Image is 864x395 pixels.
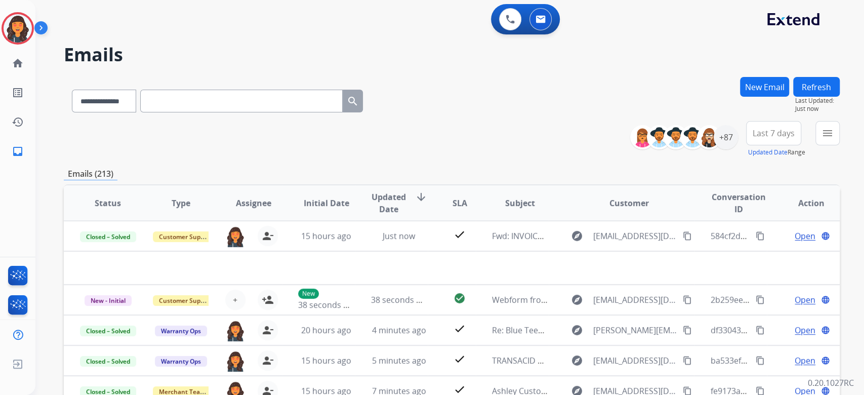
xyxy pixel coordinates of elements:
[415,191,427,203] mat-icon: arrow_downward
[756,326,765,335] mat-icon: content_copy
[593,354,677,367] span: [EMAIL_ADDRESS][DOMAIN_NAME]
[155,326,207,336] span: Warranty Ops
[767,185,840,221] th: Action
[710,294,864,305] span: 2b259ee7-7262-41ec-9308-0857481626fa
[347,95,359,107] mat-icon: search
[795,294,815,306] span: Open
[262,324,274,336] mat-icon: person_remove
[225,290,245,310] button: +
[609,197,649,209] span: Customer
[155,356,207,367] span: Warranty Ops
[172,197,190,209] span: Type
[795,230,815,242] span: Open
[301,325,351,336] span: 20 hours ago
[298,299,357,310] span: 38 seconds ago
[821,127,834,139] mat-icon: menu
[753,131,795,135] span: Last 7 days
[225,320,245,341] img: agent-avatar
[262,230,274,242] mat-icon: person_remove
[492,294,721,305] span: Webform from [EMAIL_ADDRESS][DOMAIN_NAME] on [DATE]
[454,353,466,365] mat-icon: check
[4,14,32,43] img: avatar
[12,145,24,157] mat-icon: inbox
[153,231,219,242] span: Customer Support
[233,294,237,306] span: +
[740,77,789,97] button: New Email
[795,354,815,367] span: Open
[454,228,466,241] mat-icon: check
[153,295,219,306] span: Customer Support
[225,226,245,247] img: agent-avatar
[808,377,854,389] p: 0.20.1027RC
[795,105,840,113] span: Just now
[371,191,407,215] span: Updated Date
[571,324,583,336] mat-icon: explore
[492,325,619,336] span: Re: Blue Tees Golf - denied claims
[454,323,466,335] mat-icon: check
[372,355,426,366] span: 5 minutes ago
[12,87,24,99] mat-icon: list_alt
[452,197,467,209] span: SLA
[746,121,801,145] button: Last 7 days
[505,197,535,209] span: Subject
[492,230,565,242] span: Fwd: INVOICE COPY
[793,77,840,97] button: Refresh
[12,57,24,69] mat-icon: home
[492,355,649,366] span: TRANSACID 047D183294 [PERSON_NAME]
[372,325,426,336] span: 4 minutes ago
[80,326,136,336] span: Closed – Solved
[301,355,351,366] span: 15 hours ago
[225,350,245,372] img: agent-avatar
[593,230,677,242] span: [EMAIL_ADDRESS][DOMAIN_NAME]
[593,324,677,336] span: [PERSON_NAME][EMAIL_ADDRESS][PERSON_NAME][DOMAIN_NAME]
[64,168,117,180] p: Emails (213)
[795,324,815,336] span: Open
[756,231,765,241] mat-icon: content_copy
[262,354,274,367] mat-icon: person_remove
[454,292,466,304] mat-icon: check_circle
[303,197,349,209] span: Initial Date
[821,231,830,241] mat-icon: language
[748,148,805,156] span: Range
[795,97,840,105] span: Last Updated:
[80,356,136,367] span: Closed – Solved
[756,356,765,365] mat-icon: content_copy
[80,231,136,242] span: Closed – Solved
[748,148,788,156] button: Updated Date
[683,356,692,365] mat-icon: content_copy
[683,231,692,241] mat-icon: content_copy
[683,326,692,335] mat-icon: content_copy
[95,197,121,209] span: Status
[571,230,583,242] mat-icon: explore
[236,197,271,209] span: Assignee
[262,294,274,306] mat-icon: person_add
[710,355,862,366] span: ba533efa-298a-4cf3-beda-3dd0f7607a61
[714,125,738,149] div: +87
[371,294,430,305] span: 38 seconds ago
[683,295,692,304] mat-icon: content_copy
[571,294,583,306] mat-icon: explore
[85,295,132,306] span: New - Initial
[710,325,857,336] span: df33043c-cf9f-4f84-b875-7d8eb1fb3149
[571,354,583,367] mat-icon: explore
[756,295,765,304] mat-icon: content_copy
[821,295,830,304] mat-icon: language
[298,289,319,299] p: New
[821,356,830,365] mat-icon: language
[12,116,24,128] mat-icon: history
[710,191,766,215] span: Conversation ID
[64,45,840,65] h2: Emails
[593,294,677,306] span: [EMAIL_ADDRESS][DOMAIN_NAME]
[383,230,415,242] span: Just now
[301,230,351,242] span: 15 hours ago
[821,326,830,335] mat-icon: language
